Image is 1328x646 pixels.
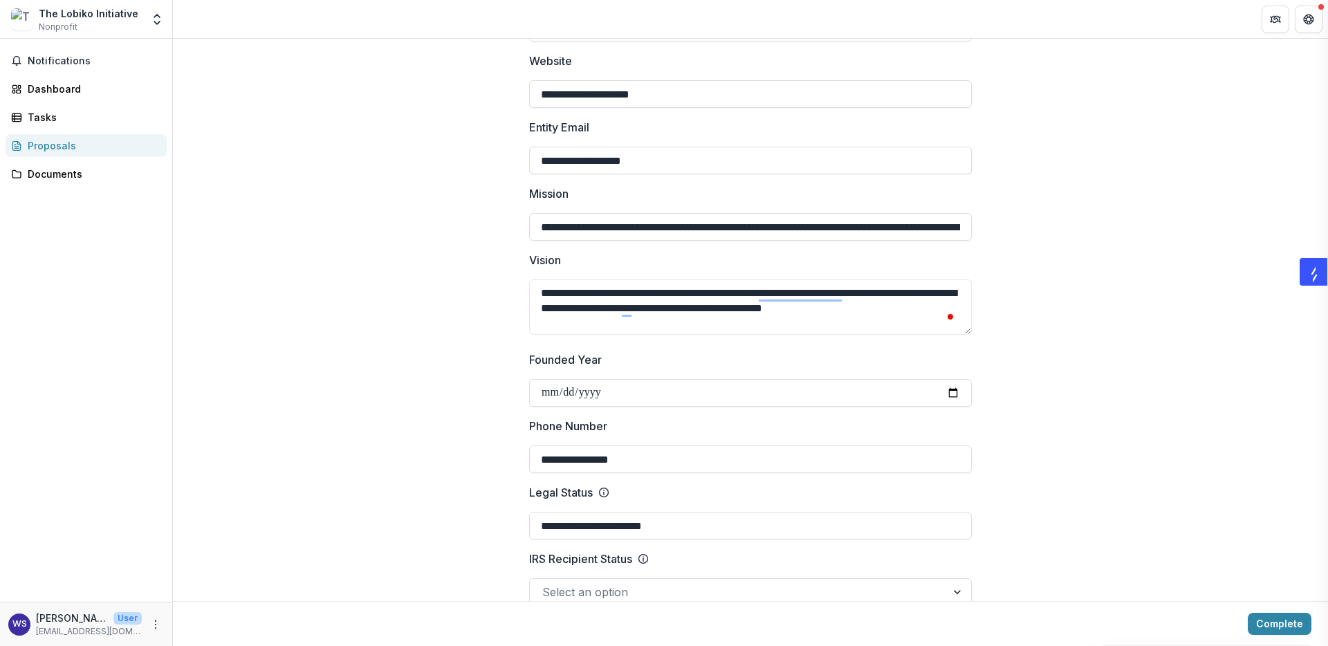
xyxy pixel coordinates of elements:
[1309,266,1319,283] img: salesgear logo
[529,279,972,335] textarea: To enrich screen reader interactions, please activate Accessibility in Grammarly extension settings
[28,55,161,67] span: Notifications
[28,138,156,153] div: Proposals
[529,551,632,567] p: IRS Recipient Status
[529,351,602,368] p: Founded Year
[529,484,593,501] p: Legal Status
[529,418,607,434] p: Phone Number
[28,82,156,96] div: Dashboard
[6,50,167,72] button: Notifications
[28,110,156,124] div: Tasks
[28,167,156,181] div: Documents
[6,77,167,100] a: Dashboard
[36,625,142,638] p: [EMAIL_ADDRESS][DOMAIN_NAME]
[6,106,167,129] a: Tasks
[6,163,167,185] a: Documents
[529,185,569,202] p: Mission
[529,119,589,136] p: Entity Email
[6,134,167,157] a: Proposals
[39,6,138,21] div: The Lobiko Initiative
[11,8,33,30] img: The Lobiko Initiative
[12,620,27,629] div: Wilita Sanguma
[39,21,77,33] span: Nonprofit
[529,53,572,69] p: Website
[36,611,108,625] p: [PERSON_NAME]
[1262,6,1289,33] button: Partners
[1295,6,1322,33] button: Get Help
[529,252,561,268] p: Vision
[147,616,164,633] button: More
[1248,613,1311,635] button: Complete
[113,612,142,625] p: User
[147,6,167,33] button: Open entity switcher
